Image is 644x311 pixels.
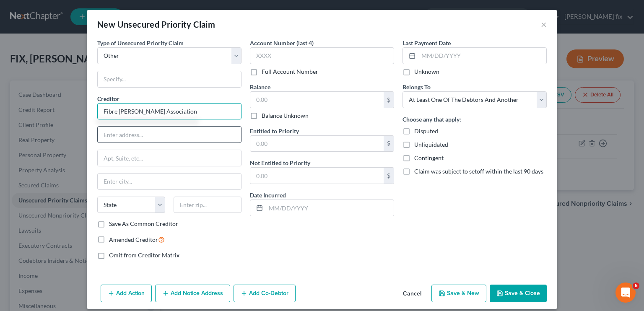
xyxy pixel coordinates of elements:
[266,200,394,216] input: MM/DD/YYYY
[418,48,546,64] input: MM/DD/YYYY
[250,39,314,47] label: Account Number (last 4)
[97,103,241,120] input: Search creditor by name...
[97,95,119,102] span: Creditor
[490,285,547,302] button: Save & Close
[262,67,318,76] label: Full Account Number
[155,285,230,302] button: Add Notice Address
[402,115,461,124] label: Choose any that apply:
[384,168,394,184] div: $
[98,71,241,87] input: Specify...
[250,168,384,184] input: 0.00
[97,39,184,47] span: Type of Unsecured Priority Claim
[250,127,299,135] label: Entitled to Priority
[109,236,158,243] span: Amended Creditor
[98,150,241,166] input: Apt, Suite, etc...
[384,136,394,152] div: $
[402,83,431,91] span: Belongs To
[384,92,394,108] div: $
[414,154,444,161] span: Contingent
[98,127,241,143] input: Enter address...
[633,282,639,289] span: 6
[250,158,310,167] label: Not Entitled to Priority
[431,285,486,302] button: Save & New
[250,191,286,200] label: Date Incurred
[402,39,451,47] label: Last Payment Date
[97,18,215,30] div: New Unsecured Priority Claim
[101,285,152,302] button: Add Action
[541,19,547,29] button: ×
[414,168,543,175] span: Claim was subject to setoff within the last 90 days
[250,83,270,91] label: Balance
[262,111,309,120] label: Balance Unknown
[414,127,438,135] span: Disputed
[414,67,439,76] label: Unknown
[414,141,448,148] span: Unliquidated
[98,174,241,189] input: Enter city...
[250,47,394,64] input: XXXX
[174,197,241,213] input: Enter zip...
[234,285,296,302] button: Add Co-Debtor
[250,136,384,152] input: 0.00
[250,92,384,108] input: 0.00
[109,251,179,259] span: Omit from Creditor Matrix
[109,220,178,228] label: Save As Common Creditor
[396,285,428,302] button: Cancel
[615,282,636,303] iframe: Intercom live chat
